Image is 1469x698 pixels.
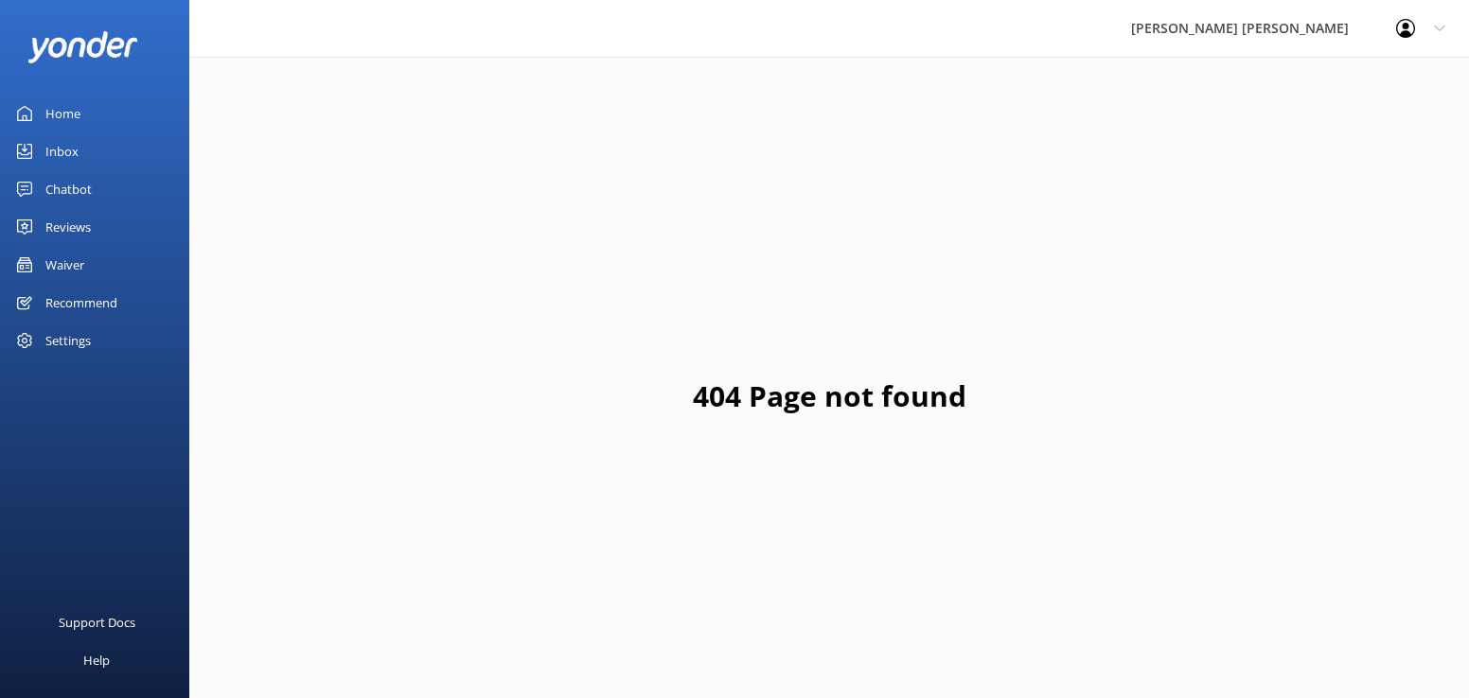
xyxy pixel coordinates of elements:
div: Help [83,641,110,679]
div: Settings [45,322,91,359]
div: Waiver [45,246,84,284]
div: Inbox [45,132,79,170]
div: Recommend [45,284,117,322]
div: Support Docs [59,603,135,641]
div: Reviews [45,208,91,246]
div: Home [45,95,80,132]
h1: 404 Page not found [693,374,966,419]
div: Chatbot [45,170,92,208]
img: yonder-white-logo.png [28,31,137,62]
